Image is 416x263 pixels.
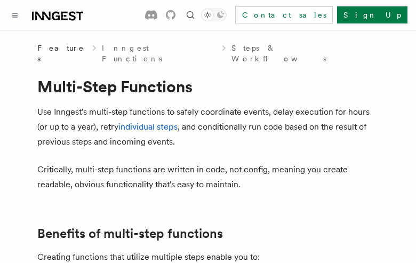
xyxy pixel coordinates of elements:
a: Benefits of multi-step functions [37,226,223,241]
p: Critically, multi-step functions are written in code, not config, meaning you create readable, ob... [37,162,379,192]
a: Steps & Workflows [231,43,379,64]
button: Find something... [184,9,197,21]
button: Toggle dark mode [201,9,227,21]
a: individual steps [118,122,178,132]
a: Contact sales [235,6,333,23]
a: Sign Up [337,6,407,23]
button: Toggle navigation [9,9,21,21]
h1: Multi-Step Functions [37,77,379,96]
span: Features [37,43,87,64]
a: Inngest Functions [102,43,217,64]
p: Use Inngest's multi-step functions to safely coordinate events, delay execution for hours (or up ... [37,105,379,149]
